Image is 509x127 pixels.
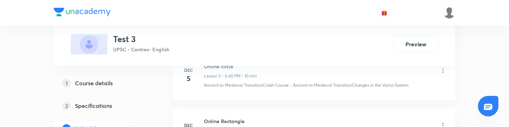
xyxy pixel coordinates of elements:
p: UPSC - Centres • English [113,46,169,53]
h5: Specifications [75,102,112,110]
img: avatar [381,10,387,16]
img: D3F43781-E516-4530-927B-4ADAAE10F308_plus.png [71,34,107,54]
h3: Test 3 [113,34,169,44]
img: Company Logo [54,8,111,16]
p: Ancient to Medieval TransitionCrash Course [204,82,289,88]
h4: 5 [181,73,195,84]
h6: Online Rectangle [204,117,257,125]
p: 1 [62,79,71,87]
div: · [290,82,292,88]
h6: Dec [181,67,195,73]
button: avatar [379,7,390,18]
a: 2Specifications [54,99,150,113]
p: Lesson 5 • 6:40 PM • 10 min [204,73,257,79]
button: Preview [393,36,438,53]
a: Company Logo [54,8,111,18]
p: 2 [62,102,71,110]
h5: Course details [75,79,113,87]
img: S M AKSHATHAjjjfhfjgjgkgkgkhk [443,7,455,19]
a: 1Course details [54,76,150,90]
h6: Online circle [204,63,257,70]
p: Ancient to Medieval TransitionChanges in the Varna System [293,82,409,88]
